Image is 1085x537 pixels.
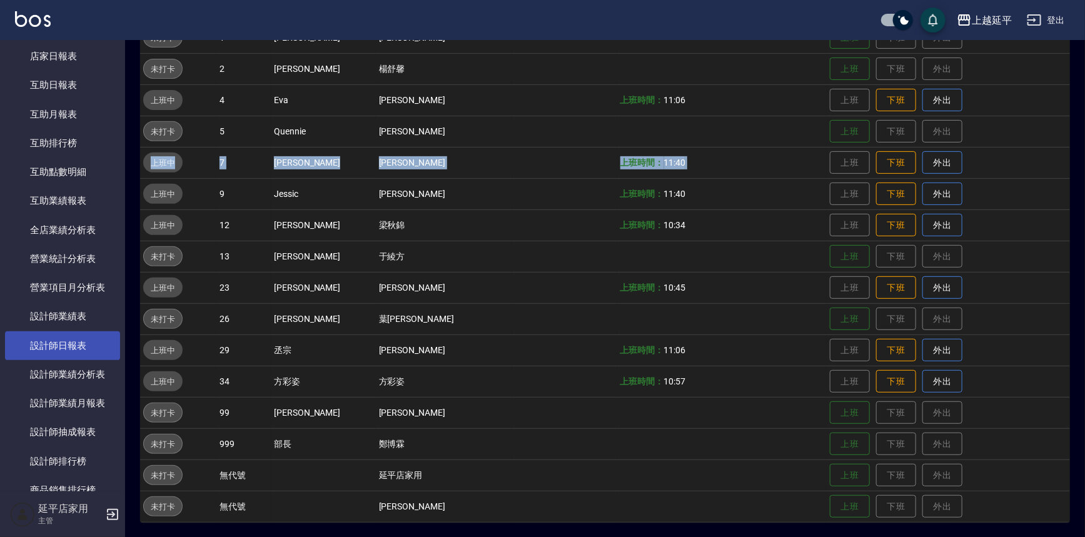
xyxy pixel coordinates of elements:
[5,302,120,331] a: 設計師業績表
[144,313,182,326] span: 未打卡
[271,116,376,147] td: Quennie
[271,241,376,272] td: [PERSON_NAME]
[376,272,512,303] td: [PERSON_NAME]
[830,120,870,143] button: 上班
[271,397,376,428] td: [PERSON_NAME]
[216,209,271,241] td: 12
[876,89,916,112] button: 下班
[5,360,120,389] a: 設計師業績分析表
[5,186,120,215] a: 互助業績報表
[216,147,271,178] td: 7
[830,433,870,456] button: 上班
[620,158,664,168] b: 上班時間：
[922,151,962,174] button: 外出
[922,370,962,393] button: 外出
[38,503,102,515] h5: 延平店家用
[922,89,962,112] button: 外出
[922,276,962,299] button: 外出
[376,428,512,459] td: 鄭博霖
[271,272,376,303] td: [PERSON_NAME]
[143,156,183,169] span: 上班中
[664,283,686,293] span: 10:45
[5,216,120,244] a: 全店業績分析表
[144,250,182,263] span: 未打卡
[271,303,376,334] td: [PERSON_NAME]
[144,438,182,451] span: 未打卡
[143,94,183,107] span: 上班中
[5,158,120,186] a: 互助點數明細
[830,245,870,268] button: 上班
[620,189,664,199] b: 上班時間：
[271,366,376,397] td: 方彩姿
[664,376,686,386] span: 10:57
[216,366,271,397] td: 34
[620,220,664,230] b: 上班時間：
[271,428,376,459] td: 部長
[376,178,512,209] td: [PERSON_NAME]
[376,459,512,491] td: 延平店家用
[830,464,870,487] button: 上班
[144,469,182,482] span: 未打卡
[216,241,271,272] td: 13
[271,147,376,178] td: [PERSON_NAME]
[216,116,271,147] td: 5
[876,151,916,174] button: 下班
[143,344,183,357] span: 上班中
[376,84,512,116] td: [PERSON_NAME]
[921,8,946,33] button: save
[922,214,962,237] button: 外出
[216,397,271,428] td: 99
[876,214,916,237] button: 下班
[922,339,962,362] button: 外出
[38,515,102,526] p: 主管
[830,495,870,518] button: 上班
[216,334,271,366] td: 29
[376,53,512,84] td: 楊舒馨
[664,220,686,230] span: 10:34
[876,339,916,362] button: 下班
[5,418,120,446] a: 設計師抽成報表
[5,129,120,158] a: 互助排行榜
[664,345,686,355] span: 11:06
[620,376,664,386] b: 上班時間：
[5,273,120,302] a: 營業項目月分析表
[376,366,512,397] td: 方彩姿
[5,476,120,504] a: 商品銷售排行榜
[620,95,664,105] b: 上班時間：
[1022,9,1070,32] button: 登出
[664,189,686,199] span: 11:40
[376,147,512,178] td: [PERSON_NAME]
[376,303,512,334] td: 葉[PERSON_NAME]
[271,334,376,366] td: 丞宗
[876,370,916,393] button: 下班
[5,42,120,71] a: 店家日報表
[216,428,271,459] td: 999
[620,345,664,355] b: 上班時間：
[5,100,120,129] a: 互助月報表
[952,8,1017,33] button: 上越延平
[830,308,870,331] button: 上班
[5,244,120,273] a: 營業統計分析表
[664,158,686,168] span: 11:40
[376,334,512,366] td: [PERSON_NAME]
[5,447,120,476] a: 設計師排行榜
[830,401,870,424] button: 上班
[216,303,271,334] td: 26
[143,219,183,232] span: 上班中
[5,389,120,418] a: 設計師業績月報表
[271,178,376,209] td: Jessic
[876,276,916,299] button: 下班
[216,84,271,116] td: 4
[376,241,512,272] td: 于綾方
[143,375,183,388] span: 上班中
[376,491,512,522] td: [PERSON_NAME]
[144,63,182,76] span: 未打卡
[620,283,664,293] b: 上班時間：
[15,11,51,27] img: Logo
[143,188,183,201] span: 上班中
[664,95,686,105] span: 11:06
[216,459,271,491] td: 無代號
[271,53,376,84] td: [PERSON_NAME]
[216,491,271,522] td: 無代號
[144,125,182,138] span: 未打卡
